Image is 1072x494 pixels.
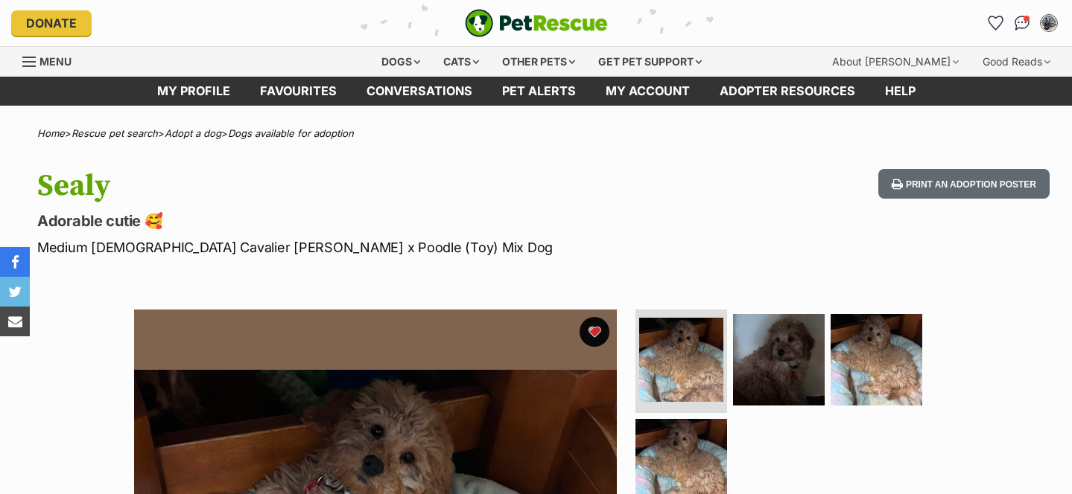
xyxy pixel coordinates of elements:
img: Photo of Sealy [733,314,825,405]
a: Pet alerts [487,77,591,106]
a: Home [37,127,65,139]
button: Print an adoption poster [878,169,1050,199]
a: Menu [22,47,82,74]
div: Get pet support [588,47,712,77]
a: Favourites [245,77,352,106]
a: Conversations [1010,11,1034,35]
button: favourite [580,317,609,347]
a: PetRescue [465,9,608,37]
div: Good Reads [972,47,1061,77]
img: Lianne Bissell profile pic [1041,16,1056,31]
div: Dogs [371,47,431,77]
a: conversations [352,77,487,106]
a: Dogs available for adoption [228,127,354,139]
a: Rescue pet search [72,127,158,139]
a: Adopter resources [705,77,870,106]
p: Adorable cutie 🥰 [37,211,653,231]
a: Favourites [983,11,1007,35]
a: Help [870,77,930,106]
img: chat-41dd97257d64d25036548639549fe6c8038ab92f7586957e7f3b1b290dea8141.svg [1015,16,1030,31]
p: Medium [DEMOGRAPHIC_DATA] Cavalier [PERSON_NAME] x Poodle (Toy) Mix Dog [37,237,653,257]
div: Other pets [492,47,586,77]
div: Cats [433,47,489,77]
button: My account [1037,11,1061,35]
ul: Account quick links [983,11,1061,35]
a: My profile [142,77,245,106]
img: logo-e224e6f780fb5917bec1dbf3a21bbac754714ae5b6737aabdf751b685950b380.svg [465,9,608,37]
a: My account [591,77,705,106]
span: Menu [39,55,72,68]
a: Donate [11,10,92,36]
img: Photo of Sealy [831,314,922,405]
a: Adopt a dog [165,127,221,139]
div: About [PERSON_NAME] [822,47,969,77]
img: Photo of Sealy [639,318,723,402]
h1: Sealy [37,169,653,203]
